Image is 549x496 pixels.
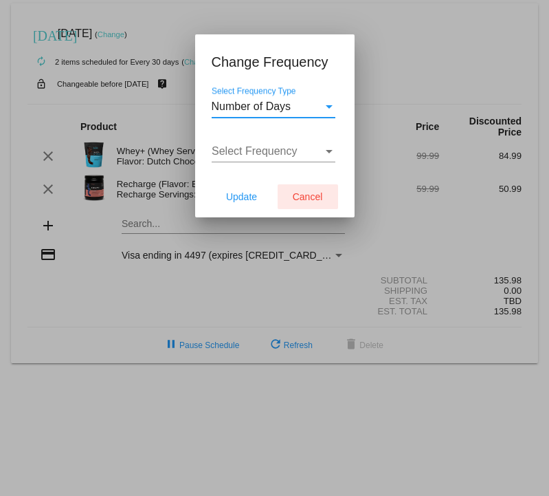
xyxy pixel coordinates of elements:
[212,51,338,73] h1: Change Frequency
[212,100,335,113] mat-select: Select Frequency Type
[212,184,272,209] button: Update
[212,145,298,157] span: Select Frequency
[278,184,338,209] button: Cancel
[212,145,335,158] mat-select: Select Frequency
[293,191,323,202] span: Cancel
[212,100,291,112] span: Number of Days
[226,191,257,202] span: Update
